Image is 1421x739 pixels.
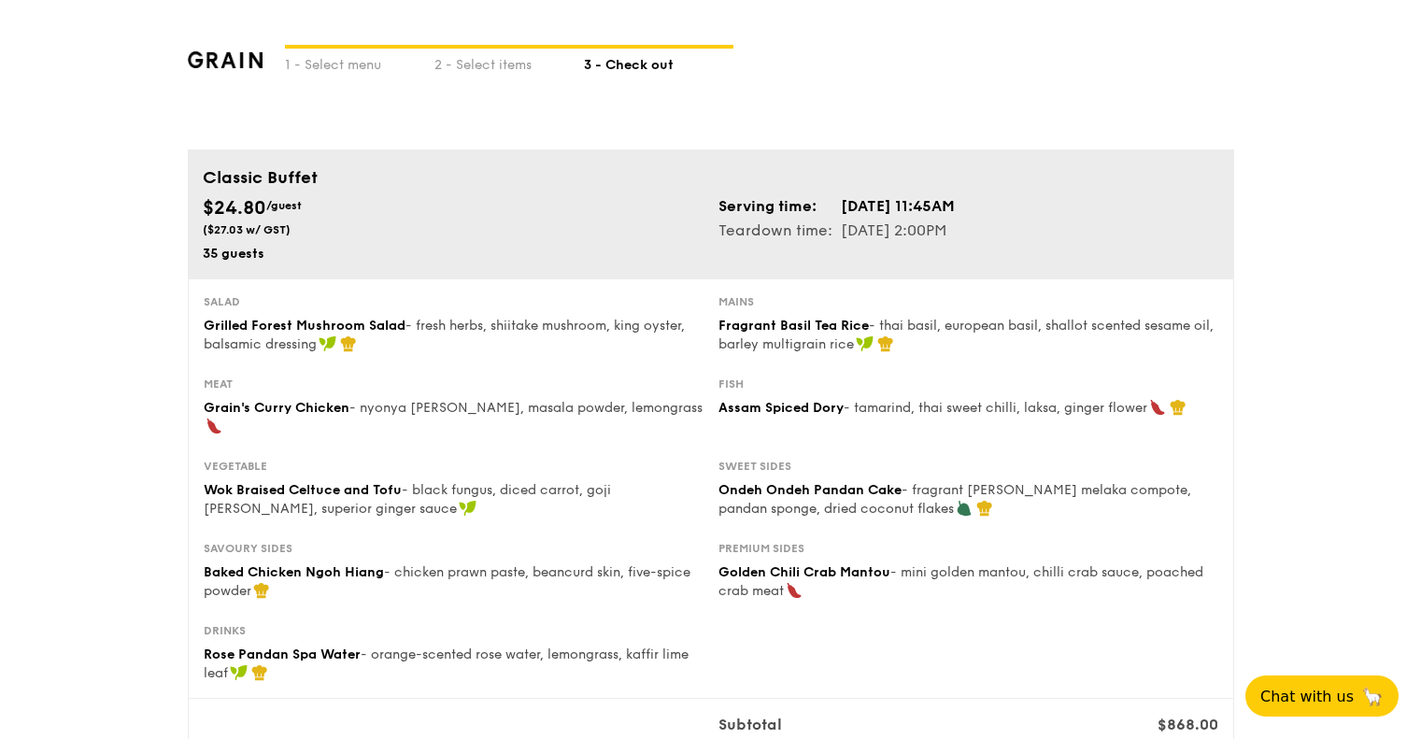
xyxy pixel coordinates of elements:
span: /guest [266,199,302,212]
div: 2 - Select items [434,49,584,75]
div: Savoury sides [204,541,703,556]
img: icon-chef-hat.a58ddaea.svg [253,582,270,599]
span: Assam Spiced Dory [718,400,844,416]
div: Mains [718,294,1218,309]
span: - thai basil, european basil, shallot scented sesame oil, barley multigrain rice [718,318,1214,352]
button: Chat with us🦙 [1245,675,1399,717]
img: icon-spicy.37a8142b.svg [786,582,803,599]
div: Drinks [204,623,703,638]
img: icon-vegan.f8ff3823.svg [459,500,477,517]
span: Ondeh Ondeh Pandan Cake [718,482,902,498]
span: - black fungus, diced carrot, goji [PERSON_NAME], superior ginger sauce [204,482,611,517]
td: Teardown time: [718,219,840,243]
img: icon-spicy.37a8142b.svg [1149,399,1166,416]
span: Rose Pandan Spa Water [204,647,361,662]
div: 3 - Check out [584,49,733,75]
div: Premium sides [718,541,1218,556]
span: - fragrant [PERSON_NAME] melaka compote, pandan sponge, dried coconut flakes [718,482,1191,517]
img: icon-chef-hat.a58ddaea.svg [976,500,993,517]
div: Fish [718,377,1218,391]
img: icon-vegan.f8ff3823.svg [319,335,337,352]
div: Vegetable [204,459,703,474]
img: grain-logotype.1cdc1e11.png [188,51,263,68]
span: $868.00 [1158,716,1218,733]
img: icon-spicy.37a8142b.svg [206,418,222,434]
span: Fragrant Basil Tea Rice [718,318,869,334]
span: Wok Braised Celtuce and Tofu [204,482,402,498]
div: Classic Buffet [203,164,1219,191]
span: Baked Chicken Ngoh Hiang [204,564,384,580]
span: ($27.03 w/ GST) [203,223,291,236]
span: - nyonya [PERSON_NAME], masala powder, lemongrass [349,400,703,416]
div: Sweet sides [718,459,1218,474]
span: Golden Chili Crab Mantou [718,564,890,580]
span: - tamarind, thai sweet chilli, laksa, ginger flower [844,400,1147,416]
div: Meat [204,377,703,391]
td: [DATE] 2:00PM [840,219,956,243]
span: - chicken prawn paste, beancurd skin, five-spice powder [204,564,690,599]
div: Salad [204,294,703,309]
td: Serving time: [718,194,840,219]
span: - orange-scented rose water, lemongrass, kaffir lime leaf [204,647,689,681]
img: icon-vegetarian.fe4039eb.svg [956,500,973,517]
span: Grain's Curry Chicken [204,400,349,416]
span: Subtotal [718,716,782,733]
img: icon-chef-hat.a58ddaea.svg [877,335,894,352]
span: $24.80 [203,197,266,220]
div: 35 guests [203,245,703,263]
img: icon-vegan.f8ff3823.svg [856,335,874,352]
img: icon-vegan.f8ff3823.svg [230,664,249,681]
span: - fresh herbs, shiitake mushroom, king oyster, balsamic dressing [204,318,685,352]
span: 🦙 [1361,686,1384,707]
span: Grilled Forest Mushroom Salad [204,318,405,334]
td: [DATE] 11:45AM [840,194,956,219]
span: - mini golden mantou, chilli crab sauce, poached crab meat [718,564,1203,599]
img: icon-chef-hat.a58ddaea.svg [340,335,357,352]
div: 1 - Select menu [285,49,434,75]
img: icon-chef-hat.a58ddaea.svg [1170,399,1187,416]
span: Chat with us [1260,688,1354,705]
img: icon-chef-hat.a58ddaea.svg [251,664,268,681]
